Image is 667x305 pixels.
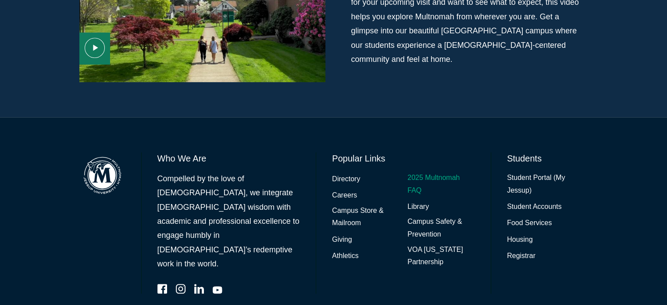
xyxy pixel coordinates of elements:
a: Campus Store & Mailroom [332,205,399,230]
a: Food Services [507,217,552,230]
a: YouTube [213,284,222,294]
a: Athletics [332,250,358,262]
img: Multnomah Campus of Jessup University logo [79,152,125,198]
a: Housing [507,233,533,246]
a: LinkedIn [194,284,204,294]
a: Giving [332,233,352,246]
a: Student Accounts [507,201,562,213]
a: Careers [332,189,357,202]
a: Library [407,201,429,213]
a: Facebook [157,284,167,294]
h6: Students [507,152,588,165]
h6: Popular Links [332,152,475,165]
a: Registrar [507,250,535,262]
a: Campus Safety & Prevention [407,215,475,241]
a: Instagram [176,284,185,294]
a: VOA [US_STATE] Partnership [407,244,475,269]
a: 2025 Multnomah FAQ [407,172,475,197]
h6: Who We Are [157,152,300,165]
a: Directory [332,173,360,186]
p: Compelled by the love of [DEMOGRAPHIC_DATA], we integrate [DEMOGRAPHIC_DATA] wisdom with academic... [157,172,300,271]
a: Student Portal (My Jessup) [507,172,588,197]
